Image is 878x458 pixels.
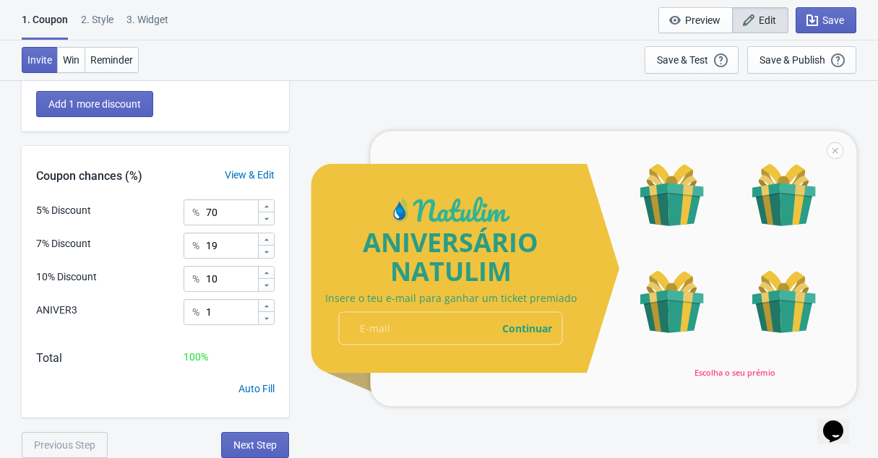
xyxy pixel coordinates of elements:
div: 7% Discount [36,236,91,251]
div: 3. Widget [126,12,168,38]
div: Auto Fill [238,381,275,397]
button: Preview [658,7,733,33]
button: Save & Test [645,46,739,74]
div: 5% Discount [36,203,91,218]
input: Chance [205,299,257,325]
button: Edit [732,7,788,33]
div: Total [36,350,62,367]
span: 100 % [184,351,208,363]
span: Next Step [233,439,277,451]
input: Chance [205,233,257,259]
button: Save & Publish [747,46,856,74]
span: Invite [27,54,52,66]
div: 1. Coupon [22,12,68,40]
span: Edit [759,14,776,26]
div: Save & Publish [759,54,825,66]
div: 10% Discount [36,269,97,285]
div: % [192,270,199,288]
button: Win [57,47,85,73]
div: Save & Test [657,54,708,66]
div: ANIVER3 [36,303,77,318]
button: Invite [22,47,58,73]
div: % [192,237,199,254]
iframe: chat widget [817,400,864,444]
div: % [192,303,199,321]
input: Chance [205,199,257,225]
div: % [192,204,199,221]
span: Reminder [90,54,133,66]
button: Next Step [221,432,289,458]
span: Preview [685,14,720,26]
button: Save [796,7,856,33]
div: View & Edit [210,168,289,183]
button: Reminder [85,47,139,73]
div: Coupon chances (%) [22,168,157,185]
span: Win [63,54,79,66]
button: Add 1 more discount [36,91,153,117]
div: 2 . Style [81,12,113,38]
input: Chance [205,266,257,292]
span: Save [822,14,844,26]
span: Add 1 more discount [48,98,141,110]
